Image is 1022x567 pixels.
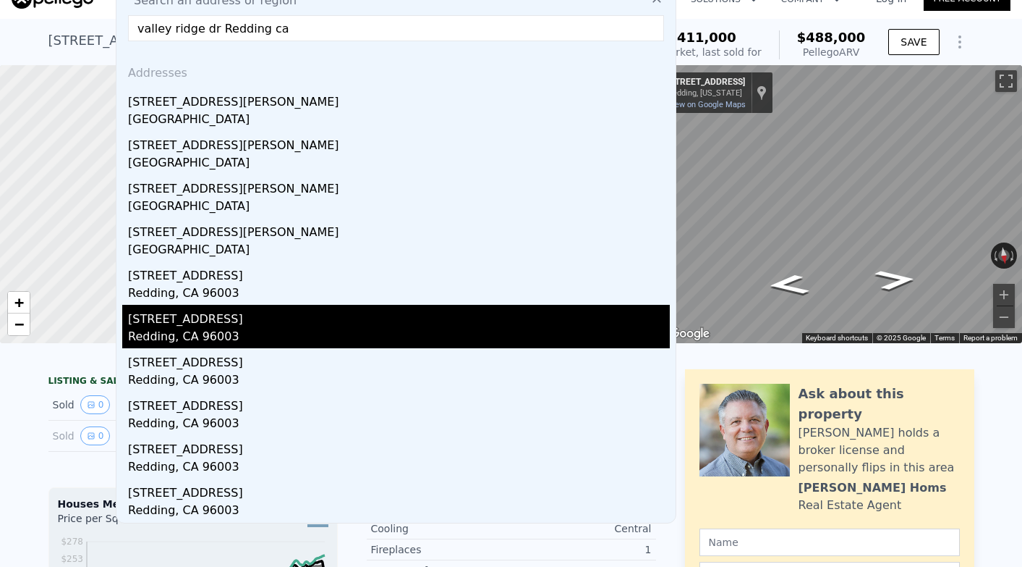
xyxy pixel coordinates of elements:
[128,328,670,348] div: Redding, CA 96003
[58,511,193,534] div: Price per Square Foot
[757,85,767,101] a: Show location on map
[128,175,670,198] div: [STREET_ADDRESS][PERSON_NAME]
[877,334,926,342] span: © 2025 Google
[797,45,866,59] div: Pellego ARV
[53,395,182,414] div: Sold
[128,218,670,241] div: [STREET_ADDRESS][PERSON_NAME]
[14,293,24,311] span: +
[668,88,745,98] div: Redding, [US_STATE]
[8,292,30,314] a: Zoom in
[122,53,670,88] div: Addresses
[1010,243,1018,269] button: Rotate clockwise
[699,529,960,556] input: Name
[668,30,736,45] span: $411,000
[799,497,902,514] div: Real Estate Agent
[128,15,664,41] input: Enter an address, city, region, neighborhood or zip code
[806,333,868,343] button: Keyboard shortcuts
[993,284,1015,306] button: Zoom in
[14,315,24,333] span: −
[128,285,670,305] div: Redding, CA 96003
[58,497,328,511] div: Houses Median Sale
[48,375,338,390] div: LISTING & SALE HISTORY
[53,427,182,445] div: Sold
[48,30,366,51] div: [STREET_ADDRESS] , [PERSON_NAME] , CA 96003
[80,427,111,445] button: View historical data
[128,348,670,371] div: [STREET_ADDRESS]
[128,415,670,435] div: Redding, CA 96003
[128,111,670,131] div: [GEOGRAPHIC_DATA]
[665,324,713,343] a: Open this area in Google Maps (opens a new window)
[128,479,670,502] div: [STREET_ADDRESS]
[799,479,947,497] div: [PERSON_NAME] Homs
[511,542,652,557] div: 1
[128,502,670,522] div: Redding, CA 96003
[8,314,30,335] a: Zoom out
[61,537,83,547] tspan: $278
[371,521,511,536] div: Cooling
[511,521,652,536] div: Central
[799,384,960,424] div: Ask about this property
[128,131,670,154] div: [STREET_ADDRESS][PERSON_NAME]
[665,324,713,343] img: Google
[662,65,1022,343] div: Map
[945,28,974,56] button: Show Options
[128,371,670,392] div: Redding, CA 96003
[963,334,1018,342] a: Report a problem
[128,88,670,111] div: [STREET_ADDRESS][PERSON_NAME]
[857,265,934,295] path: Go West, Hollow Ln
[997,242,1011,269] button: Reset the view
[128,435,670,458] div: [STREET_ADDRESS]
[643,45,762,59] div: Off Market, last sold for
[61,554,83,564] tspan: $253
[995,70,1017,92] button: Toggle fullscreen view
[128,198,670,218] div: [GEOGRAPHIC_DATA]
[128,392,670,415] div: [STREET_ADDRESS]
[888,29,939,55] button: SAVE
[128,261,670,285] div: [STREET_ADDRESS]
[750,269,827,300] path: Go East, Hollow Ln
[128,305,670,328] div: [STREET_ADDRESS]
[668,77,745,88] div: [STREET_ADDRESS]
[934,334,955,342] a: Terms (opens in new tab)
[371,542,511,557] div: Fireplaces
[128,458,670,479] div: Redding, CA 96003
[797,30,866,45] span: $488,000
[799,424,960,476] div: [PERSON_NAME] holds a broker license and personally flips in this area
[80,395,111,414] button: View historical data
[668,100,746,109] a: View on Google Maps
[993,306,1015,328] button: Zoom out
[662,65,1022,343] div: Street View
[991,243,999,269] button: Rotate counterclockwise
[128,154,670,175] div: [GEOGRAPHIC_DATA]
[128,241,670,261] div: [GEOGRAPHIC_DATA]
